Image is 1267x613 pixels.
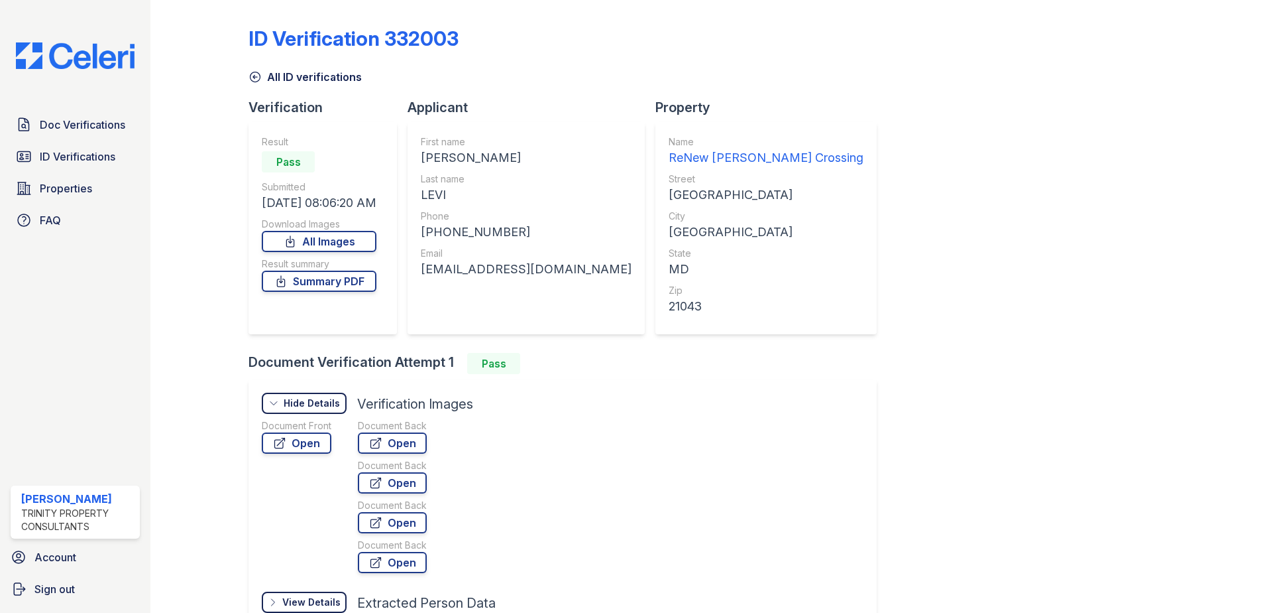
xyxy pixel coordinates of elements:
div: Name [669,135,863,149]
iframe: chat widget [1211,560,1254,600]
div: MD [669,260,863,279]
div: Applicant [408,98,655,117]
div: Result summary [262,257,376,271]
div: Hide Details [284,397,340,410]
a: Open [358,512,427,533]
a: Name ReNew [PERSON_NAME] Crossing [669,135,863,167]
a: ID Verifications [11,143,140,170]
span: Account [34,549,76,565]
div: [EMAIL_ADDRESS][DOMAIN_NAME] [421,260,632,279]
a: Open [262,433,331,454]
div: Submitted [262,180,376,194]
div: Pass [467,353,520,374]
div: Download Images [262,218,376,231]
div: [PHONE_NUMBER] [421,223,632,241]
div: City [669,210,863,223]
div: Result [262,135,376,149]
a: Doc Verifications [11,111,140,138]
div: [GEOGRAPHIC_DATA] [669,223,863,241]
div: ReNew [PERSON_NAME] Crossing [669,149,863,167]
a: Account [5,544,145,571]
a: Summary PDF [262,271,376,292]
div: Document Verification Attempt 1 [248,353,887,374]
a: Open [358,472,427,494]
div: Trinity Property Consultants [21,507,135,533]
span: Doc Verifications [40,117,125,133]
div: Extracted Person Data [357,594,496,612]
a: Properties [11,175,140,202]
span: Sign out [34,581,75,597]
div: [DATE] 08:06:20 AM [262,194,376,212]
a: Sign out [5,576,145,602]
div: View Details [282,596,341,609]
span: ID Verifications [40,149,115,165]
div: First name [421,135,632,149]
div: Street [669,172,863,186]
a: Open [358,552,427,573]
div: Last name [421,172,632,186]
div: LEVI [421,186,632,204]
div: Verification [248,98,408,117]
div: Document Back [358,459,427,472]
div: Document Back [358,419,427,433]
a: All ID verifications [248,69,362,85]
div: Verification Images [357,395,473,413]
div: ID Verification 332003 [248,27,459,50]
div: Email [421,247,632,260]
div: 21043 [669,297,863,316]
div: [PERSON_NAME] [21,491,135,507]
span: Properties [40,180,92,196]
a: All Images [262,231,376,252]
div: Pass [262,151,315,172]
div: [GEOGRAPHIC_DATA] [669,186,863,204]
div: Document Back [358,539,427,552]
a: Open [358,433,427,454]
span: FAQ [40,212,61,228]
a: FAQ [11,207,140,234]
div: Document Front [262,419,331,433]
img: CE_Logo_Blue-a8612792a0a2168367f1c8372b55b34899dd931a85d93a1a3d3e32e68fde9ad4.png [5,42,145,69]
div: Property [655,98,887,117]
div: State [669,247,863,260]
div: Zip [669,284,863,297]
div: Phone [421,210,632,223]
div: Document Back [358,499,427,512]
div: [PERSON_NAME] [421,149,632,167]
